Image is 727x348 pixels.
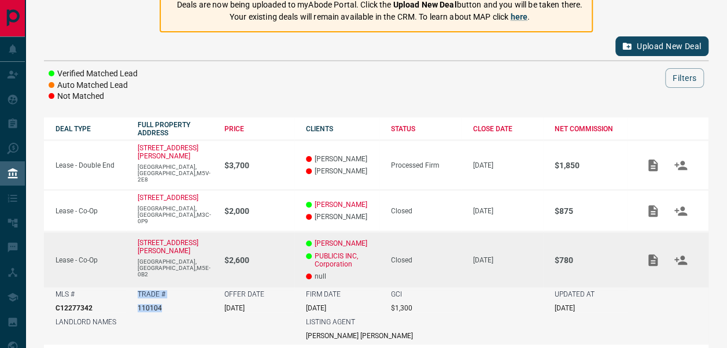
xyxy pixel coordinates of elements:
[639,161,667,169] span: Add / View Documents
[555,256,628,265] p: $780
[56,207,126,215] p: Lease - Co-Op
[315,252,379,268] a: PUBLICIS INC, Corporation
[667,256,695,264] span: Match Clients
[306,304,326,312] p: [DATE]
[306,125,379,133] div: CLIENTS
[306,155,379,163] p: [PERSON_NAME]
[138,290,165,298] p: TRADE #
[138,194,198,202] a: [STREET_ADDRESS]
[665,68,704,88] button: Filters
[555,206,628,216] p: $875
[391,304,412,312] p: $1,300
[56,161,126,169] p: Lease - Double End
[138,239,198,255] a: [STREET_ADDRESS][PERSON_NAME]
[391,207,462,215] div: Closed
[306,332,413,340] p: [PERSON_NAME] [PERSON_NAME]
[224,304,245,312] p: [DATE]
[56,290,75,298] p: MLS #
[555,304,575,312] p: [DATE]
[224,290,264,298] p: OFFER DATE
[473,256,543,264] p: [DATE]
[224,125,294,133] div: PRICE
[306,167,379,175] p: [PERSON_NAME]
[138,304,162,312] p: 110104
[138,205,213,224] p: [GEOGRAPHIC_DATA],[GEOGRAPHIC_DATA],M3C-0P9
[473,207,543,215] p: [DATE]
[473,125,543,133] div: CLOSE DATE
[391,125,462,133] div: STATUS
[315,239,367,247] a: [PERSON_NAME]
[138,121,213,137] div: FULL PROPERTY ADDRESS
[555,161,628,170] p: $1,850
[224,206,294,216] p: $2,000
[138,258,213,277] p: [GEOGRAPHIC_DATA],[GEOGRAPHIC_DATA],M5E-0B2
[138,144,198,160] a: [STREET_ADDRESS][PERSON_NAME]
[306,213,379,221] p: [PERSON_NAME]
[639,256,667,264] span: Add / View Documents
[224,256,294,265] p: $2,600
[224,161,294,170] p: $3,700
[56,304,93,312] p: C12277342
[555,290,595,298] p: UPDATED AT
[315,201,367,209] a: [PERSON_NAME]
[56,125,126,133] div: DEAL TYPE
[56,318,116,326] p: LANDLORD NAMES
[510,12,527,21] a: here
[56,256,126,264] p: Lease - Co-Op
[391,290,402,298] p: GCI
[49,80,138,91] li: Auto Matched Lead
[615,36,708,56] button: Upload New Deal
[555,125,628,133] div: NET COMMISSION
[306,290,341,298] p: FIRM DATE
[473,161,543,169] p: [DATE]
[306,272,379,280] p: null
[391,256,462,264] div: Closed
[306,318,355,326] p: LISTING AGENT
[391,161,462,169] div: Processed Firm
[667,206,695,214] span: Match Clients
[177,11,582,23] p: Your existing deals will remain available in the CRM. To learn about MAP click .
[49,68,138,80] li: Verified Matched Lead
[49,91,138,102] li: Not Matched
[138,164,213,183] p: [GEOGRAPHIC_DATA],[GEOGRAPHIC_DATA],M5V-2E8
[639,206,667,214] span: Add / View Documents
[667,161,695,169] span: Match Clients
